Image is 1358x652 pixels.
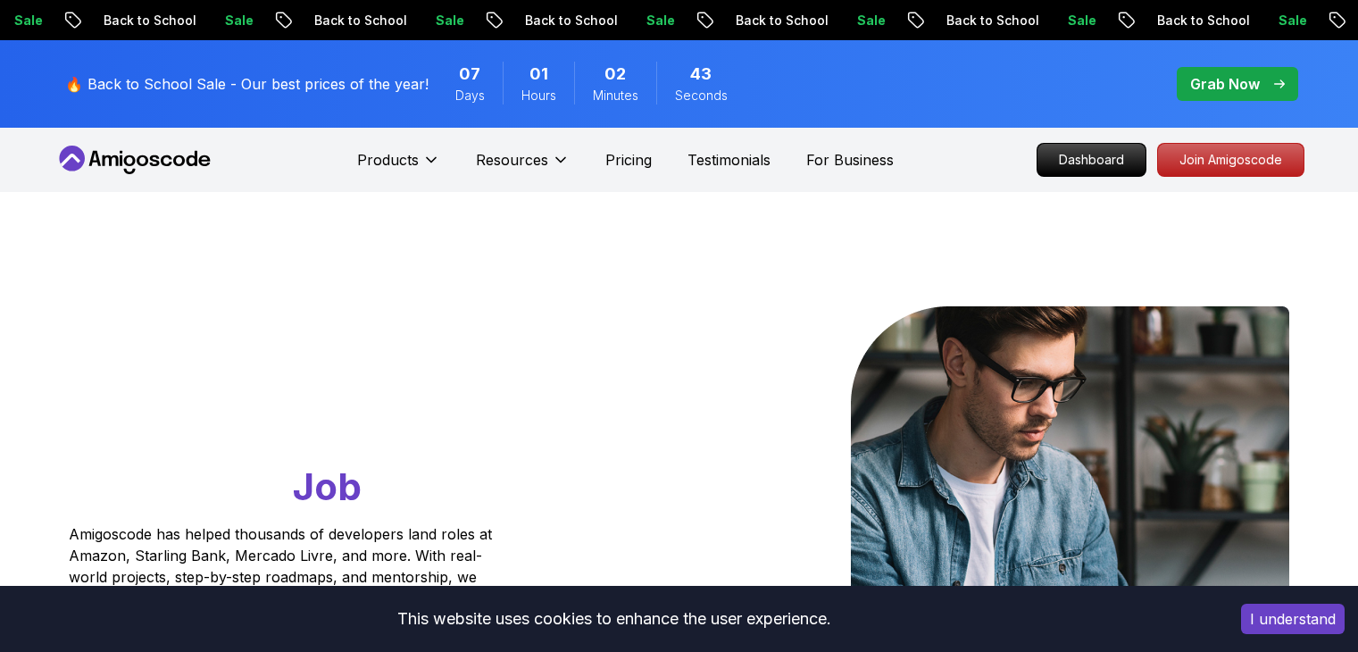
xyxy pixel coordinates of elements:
[1037,143,1146,177] a: Dashboard
[89,12,211,29] p: Back to School
[455,87,485,104] span: Days
[806,149,894,171] a: For Business
[1054,12,1111,29] p: Sale
[675,87,728,104] span: Seconds
[1143,12,1264,29] p: Back to School
[605,149,652,171] a: Pricing
[421,12,479,29] p: Sale
[593,87,638,104] span: Minutes
[1264,12,1321,29] p: Sale
[357,149,419,171] p: Products
[721,12,843,29] p: Back to School
[293,464,362,509] span: Job
[932,12,1054,29] p: Back to School
[69,523,497,609] p: Amigoscode has helped thousands of developers land roles at Amazon, Starling Bank, Mercado Livre,...
[1037,144,1146,176] p: Dashboard
[687,149,771,171] a: Testimonials
[459,62,480,87] span: 7 Days
[211,12,268,29] p: Sale
[476,149,570,185] button: Resources
[357,149,440,185] button: Products
[521,87,556,104] span: Hours
[1241,604,1345,634] button: Accept cookies
[1190,73,1260,95] p: Grab Now
[65,73,429,95] p: 🔥 Back to School Sale - Our best prices of the year!
[13,599,1214,639] div: This website uses cookies to enhance the user experience.
[632,12,689,29] p: Sale
[529,62,548,87] span: 1 Hours
[604,62,626,87] span: 2 Minutes
[1157,143,1304,177] a: Join Amigoscode
[69,306,561,513] h1: Go From Learning to Hired: Master Java, Spring Boot & Cloud Skills That Get You the
[300,12,421,29] p: Back to School
[1158,144,1304,176] p: Join Amigoscode
[476,149,548,171] p: Resources
[690,62,712,87] span: 43 Seconds
[843,12,900,29] p: Sale
[511,12,632,29] p: Back to School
